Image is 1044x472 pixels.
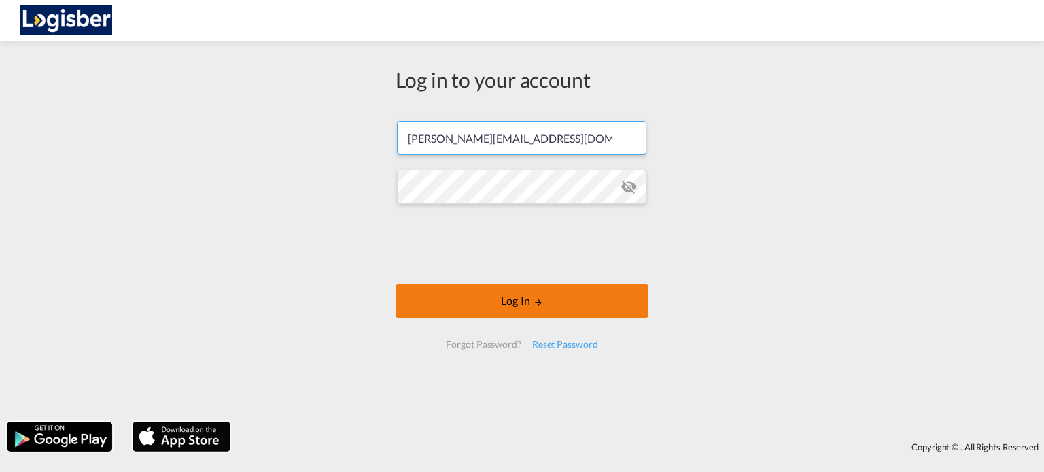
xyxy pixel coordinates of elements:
[20,5,112,36] img: d7a75e507efd11eebffa5922d020a472.png
[396,65,648,94] div: Log in to your account
[397,121,646,155] input: Enter email/phone number
[237,435,1044,458] div: Copyright © . All Rights Reserved
[5,420,114,453] img: google.png
[621,179,637,195] md-icon: icon-eye-off
[396,284,648,318] button: LOGIN
[440,332,526,357] div: Forgot Password?
[527,332,604,357] div: Reset Password
[419,217,625,270] iframe: reCAPTCHA
[131,420,232,453] img: apple.png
